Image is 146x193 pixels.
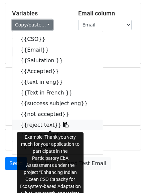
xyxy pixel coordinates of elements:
a: Send Test Email [60,157,111,170]
a: {{CSO}} [12,34,103,45]
a: {{text in eng}} [12,77,103,87]
h5: Variables [12,10,68,17]
a: {{Text in French }} [12,87,103,98]
a: {{Email}} [12,45,103,55]
a: {{rej subject}} [12,141,103,152]
a: {{reject text fr}} [12,130,103,141]
a: {{Accepted}} [12,66,103,77]
a: {{reject text}} [12,120,103,130]
h5: Email column [78,10,134,17]
a: {{Salutation }} [12,55,103,66]
a: Send [5,157,27,170]
a: Copy/paste... [12,20,53,30]
a: {{not accepted}} [12,109,103,120]
a: {{success subject eng}} [12,98,103,109]
iframe: Chat Widget [113,161,146,193]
